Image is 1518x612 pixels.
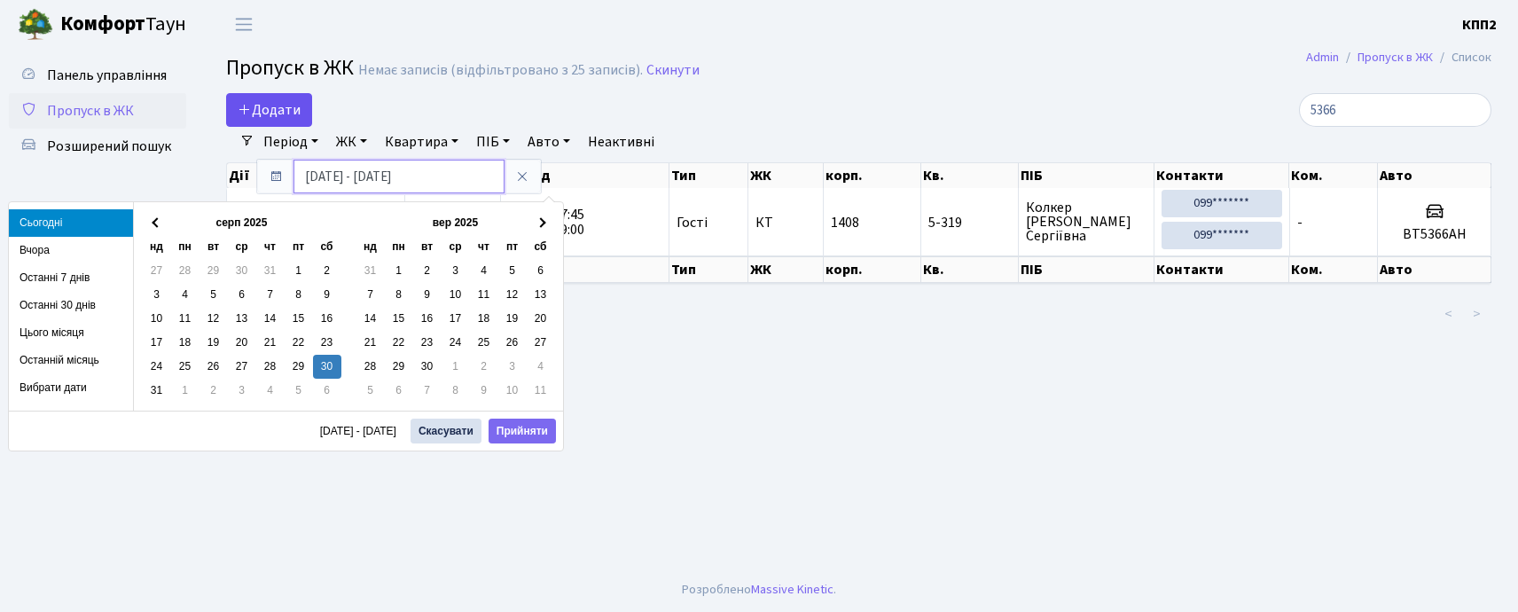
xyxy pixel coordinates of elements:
[748,163,824,188] th: ЖК
[256,259,285,283] td: 31
[470,331,498,355] td: 25
[527,331,555,355] td: 27
[356,235,385,259] th: нд
[320,426,403,436] span: [DATE] - [DATE]
[413,355,442,379] td: 30
[527,379,555,403] td: 11
[470,379,498,403] td: 9
[200,379,228,403] td: 2
[356,355,385,379] td: 28
[385,379,413,403] td: 6
[228,331,256,355] td: 20
[1019,256,1154,283] th: ПІБ
[413,283,442,307] td: 9
[498,307,527,331] td: 19
[470,307,498,331] td: 18
[356,331,385,355] td: 21
[527,235,555,259] th: сб
[748,256,824,283] th: ЖК
[1306,48,1339,67] a: Admin
[682,580,836,600] div: Розроблено .
[313,355,341,379] td: 30
[385,235,413,259] th: пн
[385,259,413,283] td: 1
[413,235,442,259] th: вт
[1297,213,1303,232] span: -
[60,10,145,38] b: Комфорт
[921,256,1019,283] th: Кв.
[285,331,313,355] td: 22
[313,331,341,355] td: 23
[143,379,171,403] td: 31
[527,283,555,307] td: 13
[755,216,816,230] span: КТ
[200,235,228,259] th: вт
[498,379,527,403] td: 10
[60,10,186,40] span: Таун
[313,259,341,283] td: 2
[356,259,385,283] td: 31
[1289,163,1378,188] th: Ком.
[143,331,171,355] td: 17
[9,237,133,264] li: Вчора
[489,419,556,443] button: Прийняти
[921,163,1019,188] th: Кв.
[9,93,186,129] a: Пропуск в ЖК
[442,331,470,355] td: 24
[171,259,200,283] td: 28
[442,379,470,403] td: 8
[677,216,708,230] span: Гості
[200,283,228,307] td: 5
[1378,163,1491,188] th: Авто
[501,256,669,283] th: Період
[9,374,133,402] li: Вибрати дати
[171,283,200,307] td: 4
[228,259,256,283] td: 30
[143,307,171,331] td: 10
[928,216,1011,230] span: 5-319
[285,235,313,259] th: пт
[356,307,385,331] td: 14
[501,163,669,188] th: Період
[200,331,228,355] td: 19
[520,127,577,157] a: Авто
[470,355,498,379] td: 2
[1026,200,1146,243] span: Колкер [PERSON_NAME] Сергіївна
[256,307,285,331] td: 14
[47,66,167,85] span: Панель управління
[413,307,442,331] td: 16
[143,259,171,283] td: 27
[498,235,527,259] th: пт
[1385,226,1483,243] h5: ВТ5366АН
[313,379,341,403] td: 6
[442,235,470,259] th: ср
[47,137,171,156] span: Розширений пошук
[9,209,133,237] li: Сьогодні
[669,163,748,188] th: Тип
[228,307,256,331] td: 13
[1154,163,1290,188] th: Контакти
[313,283,341,307] td: 9
[646,62,700,79] a: Скинути
[470,283,498,307] td: 11
[171,235,200,259] th: пн
[256,355,285,379] td: 28
[527,355,555,379] td: 4
[226,93,312,127] a: Додати
[256,379,285,403] td: 4
[9,129,186,164] a: Розширений пошук
[498,331,527,355] td: 26
[171,307,200,331] td: 11
[9,319,133,347] li: Цього місяця
[498,355,527,379] td: 3
[200,307,228,331] td: 12
[313,235,341,259] th: сб
[385,307,413,331] td: 15
[9,58,186,93] a: Панель управління
[442,259,470,283] td: 3
[411,419,481,443] button: Скасувати
[356,379,385,403] td: 5
[442,283,470,307] td: 10
[1289,256,1378,283] th: Ком.
[385,283,413,307] td: 8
